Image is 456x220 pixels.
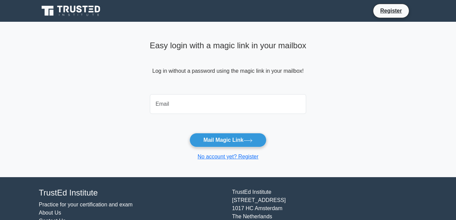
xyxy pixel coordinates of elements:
a: Practice for your certification and exam [39,202,133,207]
div: Log in without a password using the magic link in your mailbox! [150,38,306,91]
a: About Us [39,210,61,216]
h4: Easy login with a magic link in your mailbox [150,41,306,51]
h4: TrustEd Institute [39,188,224,198]
input: Email [150,94,306,114]
a: Register [376,6,406,15]
button: Mail Magic Link [190,133,266,147]
a: No account yet? Register [198,154,259,159]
